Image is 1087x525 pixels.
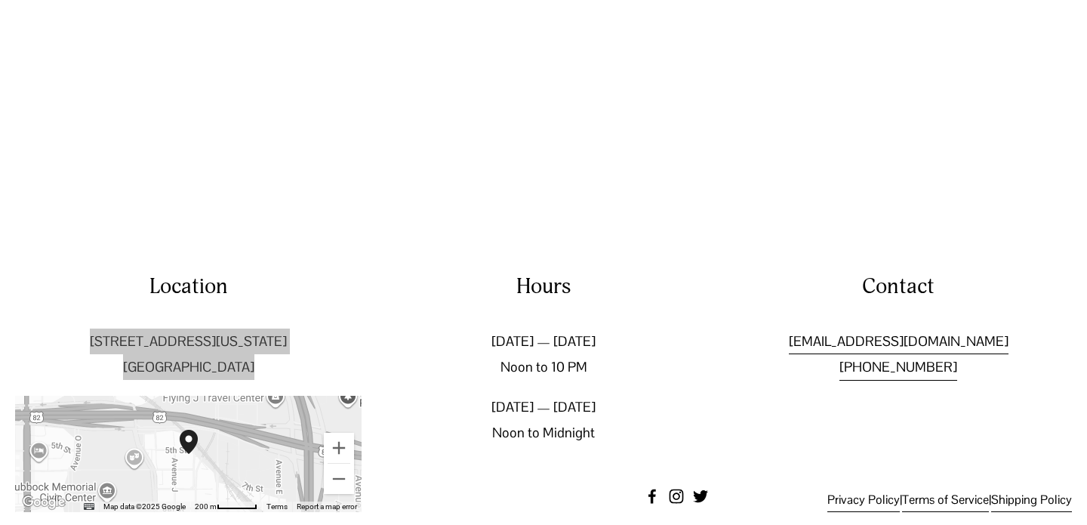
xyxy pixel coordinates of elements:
a: Facebook [645,489,660,504]
p: [STREET_ADDRESS][US_STATE] [GEOGRAPHIC_DATA] [15,329,362,380]
p: [DATE] — [DATE] Noon to Midnight [370,394,716,446]
a: instagram-unauth [669,489,684,504]
a: twitter-unauth [693,489,708,504]
button: Zoom out [324,464,354,494]
h4: Hours [370,272,716,301]
a: [EMAIL_ADDRESS][DOMAIN_NAME] [789,329,1008,354]
a: [PHONE_NUMBER] [839,354,957,380]
span: 200 m [195,502,217,511]
a: Shipping Policy [991,489,1072,512]
button: Keyboard shortcuts [84,502,94,512]
h4: Location [15,272,362,301]
p: | | [769,489,1071,512]
a: Report a map error [297,502,357,511]
span: Map data ©2025 Google [103,502,186,511]
a: Terms of Service [902,489,989,512]
button: Map Scale: 200 m per 50 pixels [190,502,262,512]
a: Open this area in Google Maps (opens a new window) [19,493,69,512]
a: Terms [266,502,288,511]
div: Two Docs Brewing Co. 502 Texas Avenue Lubbock, TX, 79401, United States [180,430,216,478]
button: Zoom in [324,433,354,463]
a: Privacy Policy [827,489,900,512]
h4: Contact [725,272,1072,301]
img: Google [19,493,69,512]
p: [DATE] — [DATE] Noon to 10 PM [370,329,716,380]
